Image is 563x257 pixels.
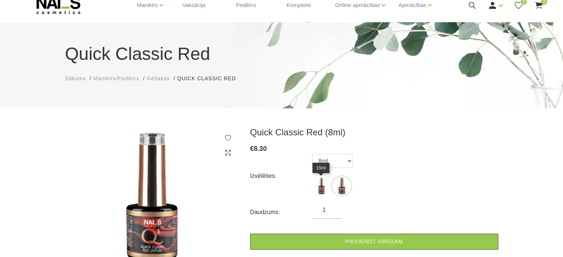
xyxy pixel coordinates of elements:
[250,127,498,138] h3: Quick Classic Red (8ml)
[312,177,331,195] img: ...
[65,75,86,81] span: Sākums
[254,145,267,152] span: 8.30
[250,234,498,250] a: Pievienot grozam
[332,177,351,195] img: ...
[177,75,243,82] li: Quick Classic Red
[250,206,312,218] div: Daudzums:
[93,75,139,82] a: Manikīrs/Pedikīrs
[250,170,312,182] div: Izvēlēties:
[534,1,543,10] a: 3
[93,75,139,81] span: Manikīrs/Pedikīrs
[250,145,254,152] span: €
[147,75,170,82] a: Gēllakas
[65,75,86,82] a: Sākums
[65,41,498,67] h1: Quick Classic Red
[147,75,170,81] span: Gēllakas
[514,1,523,10] a: 0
